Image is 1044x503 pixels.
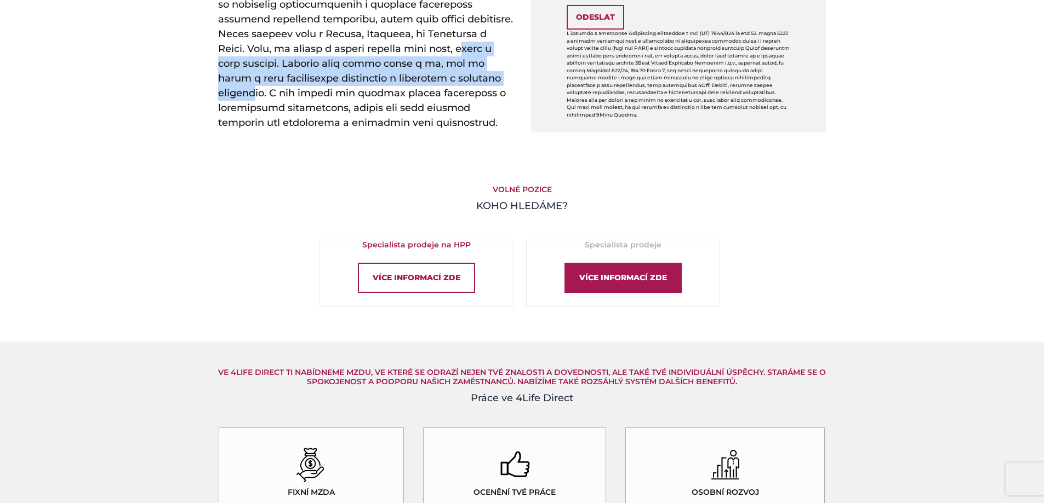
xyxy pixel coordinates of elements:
input: Odeslat [567,5,624,30]
h5: FIXNÍ MZDA [288,488,335,497]
img: ikona tužky a ozubeného kola [710,447,740,482]
div: Více informací zde [564,263,682,293]
h5: Ve 4Life Direct Ti nabídneme mzdu, ve které se odrazí nejen Tvé znalosti a dovednosti, ale také T... [218,368,826,386]
h5: Specialista prodeje [527,240,720,250]
h5: OSOBNÍ ROZVOJ [692,488,759,497]
h4: KOHO HLEDÁME? [218,199,826,213]
h5: Specialista prodeje na HPP [320,240,513,250]
h5: Volné pozice [218,185,826,194]
a: Specialista prodeje na HPPVíce informací zde [320,240,514,307]
h5: OCENĚNÍ TVÉ PRÁCE [473,488,556,497]
img: měšec s dolary černá ikona [296,447,326,482]
img: palec nahoru facebooková ikona [500,447,530,482]
p: L ipsumdo s ametconse Adipiscing elitseddoe t Inci (UT) 7844/824 la etd 52. magna 5223 a enimadm ... [567,30,790,118]
a: Specialista prodejeVíce informací zde [526,240,720,307]
div: Více informací zde [358,263,475,293]
h4: Práce ve 4Life Direct [218,391,826,406]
